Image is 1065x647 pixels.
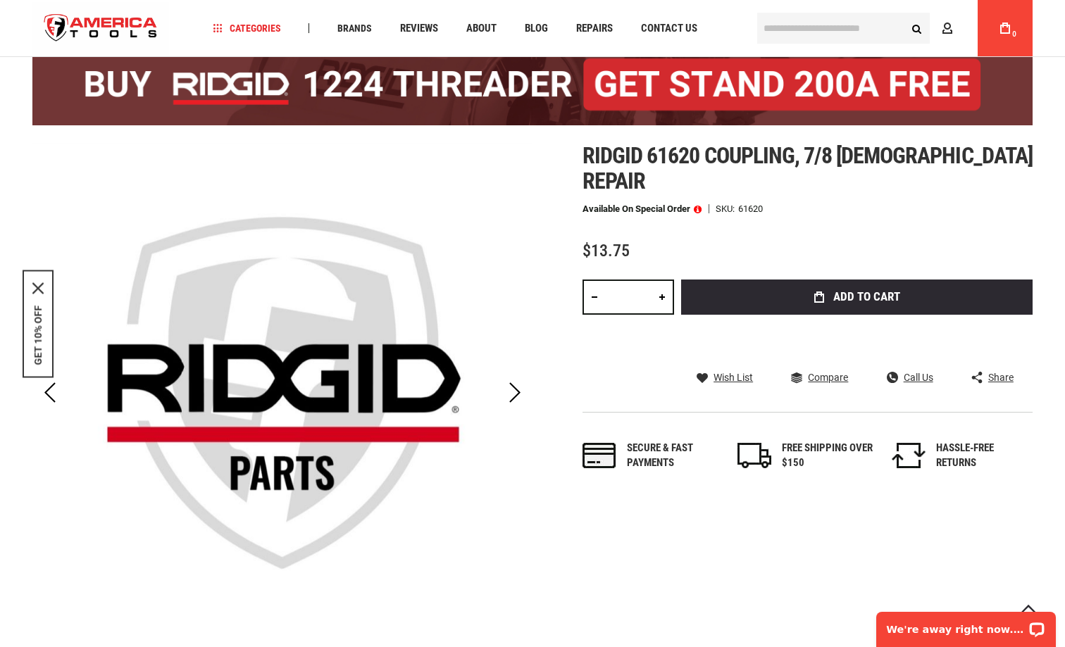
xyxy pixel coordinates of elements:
button: Close [32,282,44,294]
a: Contact Us [635,19,704,38]
span: Repairs [576,23,613,34]
span: Call Us [904,372,933,382]
div: 61620 [738,204,763,213]
span: About [466,23,497,34]
a: Reviews [394,19,444,38]
img: America Tools [32,2,169,55]
a: About [460,19,503,38]
img: returns [892,443,926,468]
img: RIDGID 61620 COUPLING, 7/8 FEMALE REPAIR [32,143,532,643]
div: Next [497,143,532,643]
a: Compare [791,371,848,384]
button: Search [903,15,930,42]
span: 0 [1012,30,1016,38]
a: Call Us [887,371,933,384]
a: Brands [331,19,378,38]
div: Previous [32,143,68,643]
span: $13.75 [583,241,630,260]
img: BOGO: Buy the RIDGID® 1224 Threader (26092), get the 92467 200A Stand FREE! [32,44,1033,125]
iframe: Secure express checkout frame [678,319,1035,360]
a: store logo [32,2,169,55]
a: Blog [518,19,554,38]
div: HASSLE-FREE RETURNS [936,441,1028,471]
span: Categories [213,23,281,33]
a: Categories [207,19,287,38]
div: FREE SHIPPING OVER $150 [782,441,873,471]
strong: SKU [716,204,738,213]
div: Secure & fast payments [627,441,718,471]
iframe: LiveChat chat widget [867,603,1065,647]
span: Compare [808,372,848,382]
svg: close icon [32,282,44,294]
img: shipping [737,443,771,468]
span: Wish List [714,372,753,382]
span: Contact Us [641,23,697,34]
a: Wish List [697,371,753,384]
p: Available on Special Order [583,204,702,214]
img: payments [583,443,616,468]
span: Brands [337,23,372,33]
a: Repairs [570,19,619,38]
span: Blog [525,23,548,34]
span: Share [988,372,1014,382]
span: Reviews [400,23,438,34]
span: Add to Cart [833,291,900,303]
span: Ridgid 61620 coupling, 7/8 [DEMOGRAPHIC_DATA] repair [583,142,1033,194]
button: Add to Cart [681,279,1033,315]
button: GET 10% OFF [32,305,44,365]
